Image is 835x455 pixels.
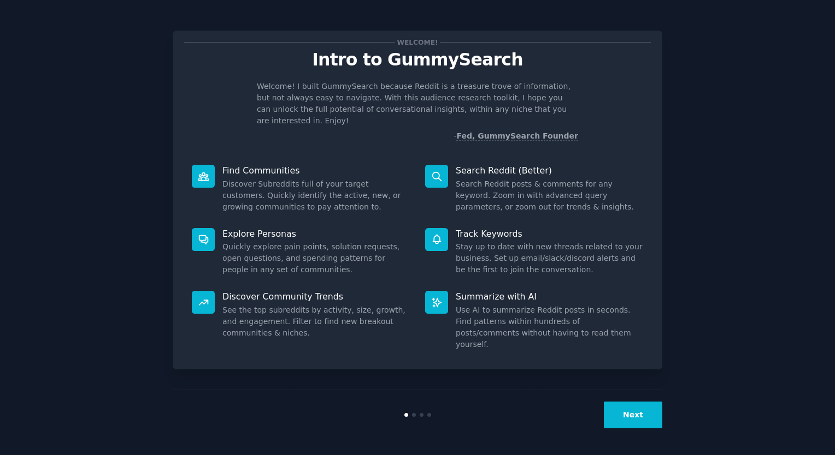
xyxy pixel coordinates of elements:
dd: Discover Subreddits full of your target customers. Quickly identify the active, new, or growing c... [222,178,410,213]
p: Summarize with AI [456,291,643,302]
a: Fed, GummySearch Founder [456,131,578,141]
dd: Stay up to date with new threads related to your business. Set up email/slack/discord alerts and ... [456,241,643,276]
dd: Quickly explore pain points, solution requests, open questions, and spending patterns for people ... [222,241,410,276]
p: Intro to GummySearch [184,50,651,69]
p: Discover Community Trends [222,291,410,302]
dd: See the top subreddits by activity, size, growth, and engagement. Filter to find new breakout com... [222,304,410,339]
dd: Use AI to summarize Reddit posts in seconds. Find patterns within hundreds of posts/comments with... [456,304,643,350]
dd: Search Reddit posts & comments for any keyword. Zoom in with advanced query parameters, or zoom o... [456,178,643,213]
p: Search Reddit (Better) [456,165,643,176]
p: Explore Personas [222,228,410,240]
span: Welcome! [395,37,440,48]
p: Find Communities [222,165,410,176]
p: Track Keywords [456,228,643,240]
p: Welcome! I built GummySearch because Reddit is a treasure trove of information, but not always ea... [257,81,578,127]
button: Next [604,402,662,428]
div: - [454,130,578,142]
